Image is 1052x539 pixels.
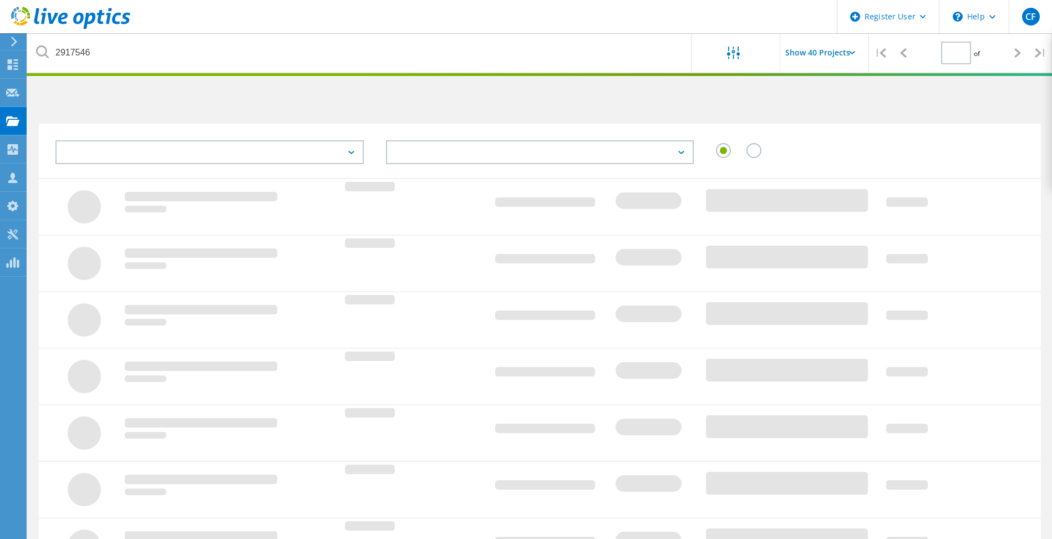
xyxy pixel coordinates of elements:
[1025,12,1036,21] span: CF
[974,49,980,58] span: of
[28,33,692,72] input: undefined
[11,23,130,31] a: Live Optics Dashboard
[953,12,963,22] svg: \n
[869,33,892,73] div: |
[1029,33,1052,73] div: |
